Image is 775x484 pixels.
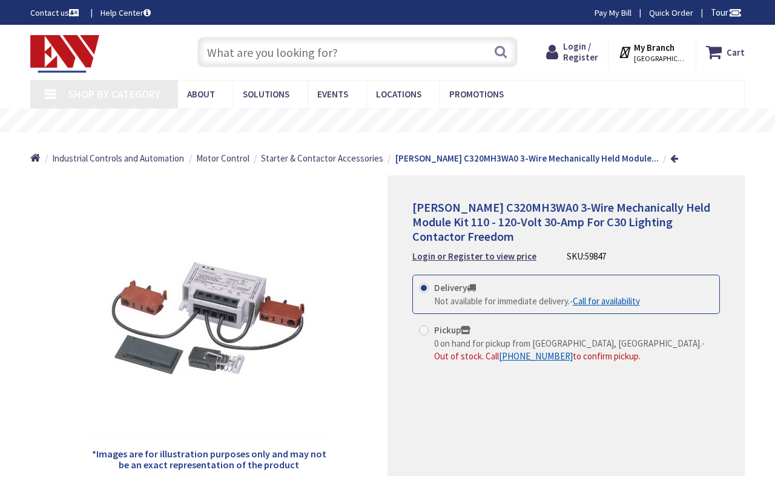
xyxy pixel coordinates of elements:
div: My Branch [GEOGRAPHIC_DATA], [GEOGRAPHIC_DATA] [618,41,685,63]
span: Events [317,88,348,100]
span: Tour [711,7,742,18]
rs-layer: Free Same Day Pickup at 19 Locations [288,114,509,128]
div: - [434,337,713,363]
span: [PERSON_NAME] C320MH3WA0 3-Wire Mechanically Held Module Kit 110 - 120-Volt 30-Amp For C30 Lighti... [412,200,710,244]
span: Login / Register [563,41,598,63]
span: [GEOGRAPHIC_DATA], [GEOGRAPHIC_DATA] [634,54,685,64]
img: Eaton C320MH3WA0 3-Wire Mechanically Held Module Kit 110 - 120-Volt 30-Amp For C30 Lighting Conta... [88,197,331,439]
a: Cart [706,41,745,63]
strong: Login or Register to view price [412,250,536,262]
a: Quick Order [649,7,693,19]
span: Not available for immediate delivery. [434,295,570,307]
a: Industrial Controls and Automation [52,152,184,165]
span: Solutions [243,88,289,100]
strong: Cart [727,41,745,63]
h5: *Images are for illustration purposes only and may not be an exact representation of the product [87,449,330,470]
span: Starter & Contactor Accessories [261,152,383,164]
input: What are you looking for? [197,37,518,67]
span: Shop By Category [68,87,160,101]
a: Login / Register [546,41,598,63]
strong: My Branch [634,42,674,53]
img: Electrical Wholesalers, Inc. [30,35,99,73]
a: Call for availability [573,295,640,307]
a: Starter & Contactor Accessories [261,152,383,165]
a: Motor Control [196,152,249,165]
span: Locations [376,88,421,100]
span: About [187,88,215,100]
a: [PHONE_NUMBER] [499,350,573,362]
span: 0 on hand for pickup from [GEOGRAPHIC_DATA], [GEOGRAPHIC_DATA]. [434,338,702,349]
span: Out of stock. Call to confirm pickup. [434,350,641,362]
span: Promotions [449,88,504,100]
span: Motor Control [196,152,249,164]
span: Industrial Controls and Automation [52,152,184,164]
a: Pay My Bill [595,7,632,19]
span: 59847 [585,250,606,262]
strong: Delivery [434,282,476,293]
a: Login or Register to view price [412,250,536,263]
div: SKU: [567,250,606,263]
strong: [PERSON_NAME] C320MH3WA0 3-Wire Mechanically Held Module... [395,152,659,164]
div: - [434,295,640,307]
strong: Pickup [434,324,470,336]
a: Contact us [30,7,81,19]
a: Help Center [101,7,151,19]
